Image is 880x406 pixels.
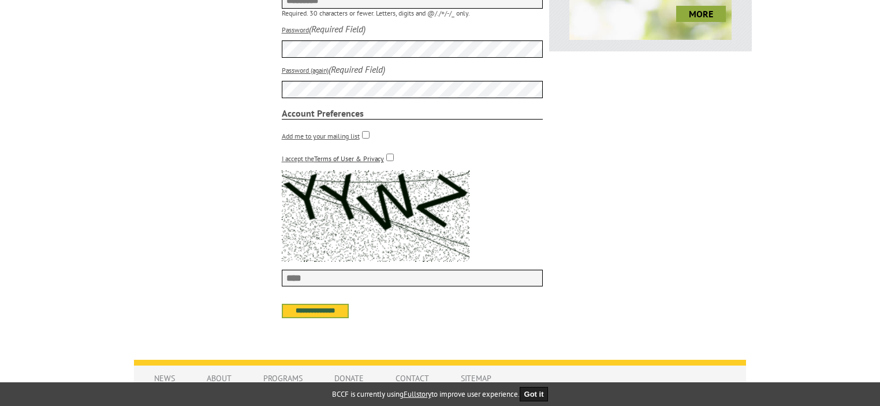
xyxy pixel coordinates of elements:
[520,387,549,401] button: Got it
[329,64,385,75] i: (Required Field)
[143,367,187,389] a: News
[384,367,441,389] a: Contact
[449,367,503,389] a: Sitemap
[676,6,726,22] a: more
[314,154,384,163] a: Terms of User & Privacy
[404,389,431,399] a: Fullstory
[282,170,469,262] img: captcha
[282,9,543,17] p: Required. 30 characters or fewer. Letters, digits and @/./+/-/_ only.
[282,66,329,75] label: Password (again)
[195,367,243,389] a: About
[282,154,384,163] label: I accept the
[282,132,360,140] label: Add me to your mailing list
[323,367,375,389] a: Donate
[252,367,314,389] a: Programs
[282,107,543,120] strong: Account Preferences
[309,23,366,35] i: (Required Field)
[282,25,309,34] label: Password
